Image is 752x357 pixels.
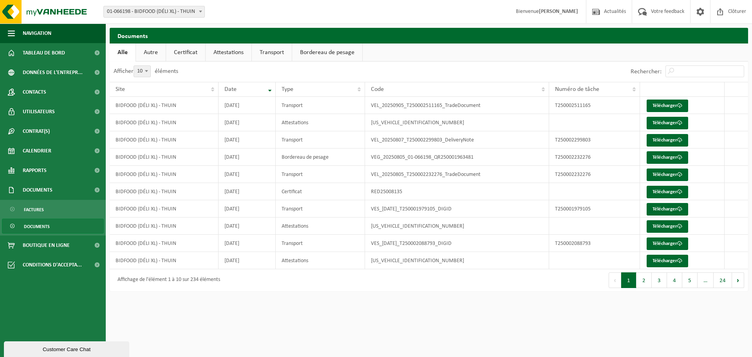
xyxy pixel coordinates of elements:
[698,272,714,288] span: …
[219,252,275,269] td: [DATE]
[110,131,219,149] td: BIDFOOD (DÉLI XL) - THUIN
[23,102,55,121] span: Utilisateurs
[23,24,51,43] span: Navigation
[276,131,365,149] td: Transport
[24,219,50,234] span: Documents
[219,97,275,114] td: [DATE]
[714,272,732,288] button: 24
[110,200,219,217] td: BIDFOOD (DÉLI XL) - THUIN
[2,202,104,217] a: Factures
[276,149,365,166] td: Bordereau de pesage
[4,340,131,357] iframe: chat widget
[647,117,688,129] a: Télécharger
[110,149,219,166] td: BIDFOOD (DÉLI XL) - THUIN
[549,235,640,252] td: T250002088793
[682,272,698,288] button: 5
[282,86,293,92] span: Type
[110,235,219,252] td: BIDFOOD (DÉLI XL) - THUIN
[667,272,682,288] button: 4
[647,151,688,164] a: Télécharger
[609,272,621,288] button: Previous
[276,252,365,269] td: Attestations
[647,203,688,216] a: Télécharger
[549,97,640,114] td: T250002511165
[114,68,178,74] label: Afficher éléments
[134,66,150,77] span: 10
[23,63,83,82] span: Données de l'entrepr...
[103,6,205,18] span: 01-066198 - BIDFOOD (DÉLI XL) - THUIN
[276,217,365,235] td: Attestations
[365,183,550,200] td: RED25008135
[365,217,550,235] td: [US_VEHICLE_IDENTIFICATION_NUMBER]
[219,217,275,235] td: [DATE]
[219,183,275,200] td: [DATE]
[23,255,82,275] span: Conditions d'accepta...
[549,149,640,166] td: T250002232276
[276,166,365,183] td: Transport
[224,86,237,92] span: Date
[219,235,275,252] td: [DATE]
[276,114,365,131] td: Attestations
[219,166,275,183] td: [DATE]
[206,43,251,62] a: Attestations
[292,43,362,62] a: Bordereau de pesage
[647,220,688,233] a: Télécharger
[110,217,219,235] td: BIDFOOD (DÉLI XL) - THUIN
[621,272,636,288] button: 1
[23,180,52,200] span: Documents
[371,86,384,92] span: Code
[365,131,550,149] td: VEL_20250807_T250002299803_DeliveryNote
[652,272,667,288] button: 3
[365,166,550,183] td: VEL_20250805_T250002232276_TradeDocument
[110,114,219,131] td: BIDFOOD (DÉLI XL) - THUIN
[23,43,65,63] span: Tableau de bord
[365,114,550,131] td: [US_VEHICLE_IDENTIFICATION_NUMBER]
[110,28,748,43] h2: Documents
[549,166,640,183] td: T250002232276
[276,200,365,217] td: Transport
[110,166,219,183] td: BIDFOOD (DÉLI XL) - THUIN
[732,272,744,288] button: Next
[219,131,275,149] td: [DATE]
[23,141,51,161] span: Calendrier
[539,9,578,14] strong: [PERSON_NAME]
[23,161,47,180] span: Rapports
[647,255,688,267] a: Télécharger
[365,149,550,166] td: VEG_20250805_01-066198_QR250001963481
[631,69,662,75] label: Rechercher:
[647,134,688,147] a: Télécharger
[647,186,688,198] a: Télécharger
[252,43,292,62] a: Transport
[110,252,219,269] td: BIDFOOD (DÉLI XL) - THUIN
[23,236,70,255] span: Boutique en ligne
[134,65,151,77] span: 10
[24,202,44,217] span: Factures
[114,273,220,287] div: Affichage de l'élément 1 à 10 sur 234 éléments
[2,219,104,234] a: Documents
[647,169,688,181] a: Télécharger
[365,252,550,269] td: [US_VEHICLE_IDENTIFICATION_NUMBER]
[116,86,125,92] span: Site
[110,43,136,62] a: Alle
[110,97,219,114] td: BIDFOOD (DÉLI XL) - THUIN
[136,43,166,62] a: Autre
[365,235,550,252] td: VES_[DATE]_T250002088793_DIGID
[647,100,688,112] a: Télécharger
[110,183,219,200] td: BIDFOOD (DÉLI XL) - THUIN
[636,272,652,288] button: 2
[647,237,688,250] a: Télécharger
[276,235,365,252] td: Transport
[23,82,46,102] span: Contacts
[549,131,640,149] td: T250002299803
[365,97,550,114] td: VEL_20250905_T250002511165_TradeDocument
[166,43,205,62] a: Certificat
[104,6,204,17] span: 01-066198 - BIDFOOD (DÉLI XL) - THUIN
[219,200,275,217] td: [DATE]
[365,200,550,217] td: VES_[DATE]_T250001979105_DIGID
[23,121,50,141] span: Contrat(s)
[276,183,365,200] td: Certificat
[276,97,365,114] td: Transport
[549,200,640,217] td: T250001979105
[219,149,275,166] td: [DATE]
